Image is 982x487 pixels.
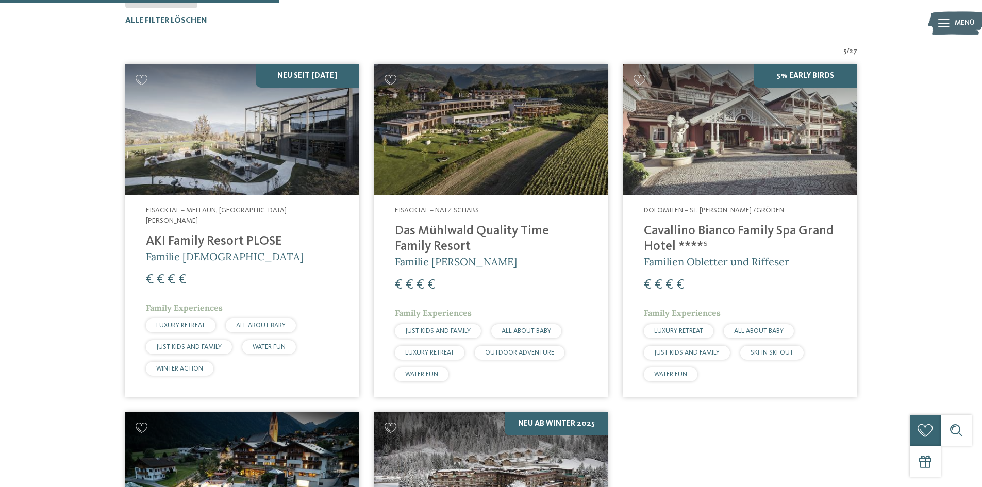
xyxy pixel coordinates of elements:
span: € [676,278,684,292]
span: ALL ABOUT BABY [502,328,551,334]
span: € [146,273,154,287]
img: Familienhotels gesucht? Hier findet ihr die besten! [125,64,359,196]
h4: Cavallino Bianco Family Spa Grand Hotel ****ˢ [644,224,836,255]
span: JUST KIDS AND FAMILY [156,344,222,350]
span: WINTER ACTION [156,365,203,372]
span: Familie [PERSON_NAME] [395,255,517,268]
h4: AKI Family Resort PLOSE [146,234,338,249]
span: € [406,278,413,292]
span: JUST KIDS AND FAMILY [654,349,720,356]
span: WATER FUN [405,371,438,378]
span: Family Experiences [644,308,721,318]
span: 5 [843,46,846,57]
span: ALL ABOUT BABY [734,328,784,334]
img: Family Spa Grand Hotel Cavallino Bianco ****ˢ [623,64,857,196]
span: € [168,273,175,287]
span: WATER FUN [253,344,286,350]
span: € [655,278,662,292]
span: OUTDOOR ADVENTURE [485,349,554,356]
span: 27 [850,46,857,57]
img: Familienhotels gesucht? Hier findet ihr die besten! [374,64,608,196]
span: € [427,278,435,292]
a: Familienhotels gesucht? Hier findet ihr die besten! NEU seit [DATE] Eisacktal – Mellaun, [GEOGRAP... [125,64,359,397]
span: Eisacktal – Mellaun, [GEOGRAPHIC_DATA][PERSON_NAME] [146,207,287,224]
span: Eisacktal – Natz-Schabs [395,207,479,214]
h4: Das Mühlwald Quality Time Family Resort [395,224,587,255]
span: / [846,46,850,57]
span: Familien Obletter und Riffeser [644,255,789,268]
span: € [395,278,403,292]
span: € [178,273,186,287]
span: € [417,278,424,292]
span: € [665,278,673,292]
span: Alle Filter löschen [125,16,207,25]
span: € [157,273,164,287]
span: WATER FUN [654,371,687,378]
span: LUXURY RETREAT [405,349,454,356]
a: Familienhotels gesucht? Hier findet ihr die besten! Eisacktal – Natz-Schabs Das Mühlwald Quality ... [374,64,608,397]
span: Family Experiences [146,303,223,313]
span: SKI-IN SKI-OUT [751,349,793,356]
span: ALL ABOUT BABY [236,322,286,329]
span: Familie [DEMOGRAPHIC_DATA] [146,250,304,263]
span: € [644,278,652,292]
span: LUXURY RETREAT [156,322,205,329]
span: JUST KIDS AND FAMILY [405,328,471,334]
span: LUXURY RETREAT [654,328,703,334]
span: Family Experiences [395,308,472,318]
a: Familienhotels gesucht? Hier findet ihr die besten! 5% Early Birds Dolomiten – St. [PERSON_NAME] ... [623,64,857,397]
span: Dolomiten – St. [PERSON_NAME] /Gröden [644,207,784,214]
